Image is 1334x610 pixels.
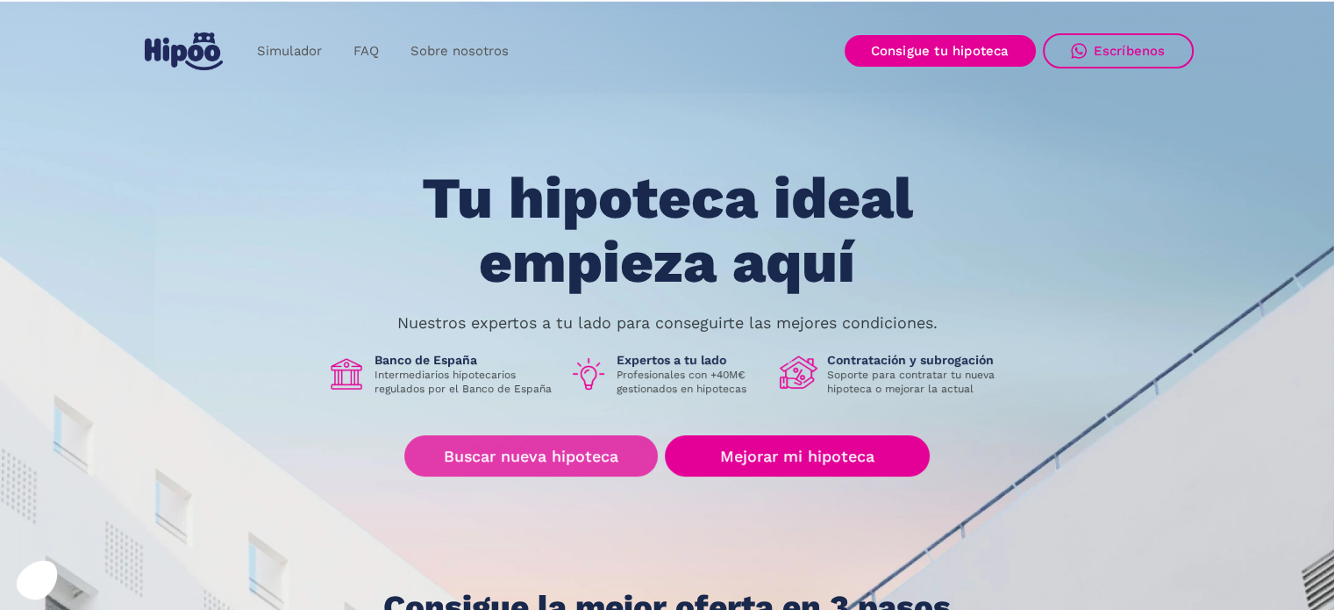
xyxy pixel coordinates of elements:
[375,352,555,368] h1: Banco de España
[827,352,1008,368] h1: Contratación y subrogación
[334,167,999,294] h1: Tu hipoteca ideal empieza aquí
[338,34,395,68] a: FAQ
[665,435,929,477] a: Mejorar mi hipoteca
[375,368,555,396] p: Intermediarios hipotecarios regulados por el Banco de España
[397,316,938,330] p: Nuestros expertos a tu lado para conseguirte las mejores condiciones.
[404,435,658,477] a: Buscar nueva hipoteca
[617,352,766,368] h1: Expertos a tu lado
[1043,33,1194,68] a: Escríbenos
[141,25,227,77] a: home
[241,34,338,68] a: Simulador
[617,368,766,396] p: Profesionales con +40M€ gestionados en hipotecas
[1094,43,1166,59] div: Escríbenos
[395,34,524,68] a: Sobre nosotros
[845,35,1036,67] a: Consigue tu hipoteca
[827,368,1008,396] p: Soporte para contratar tu nueva hipoteca o mejorar la actual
